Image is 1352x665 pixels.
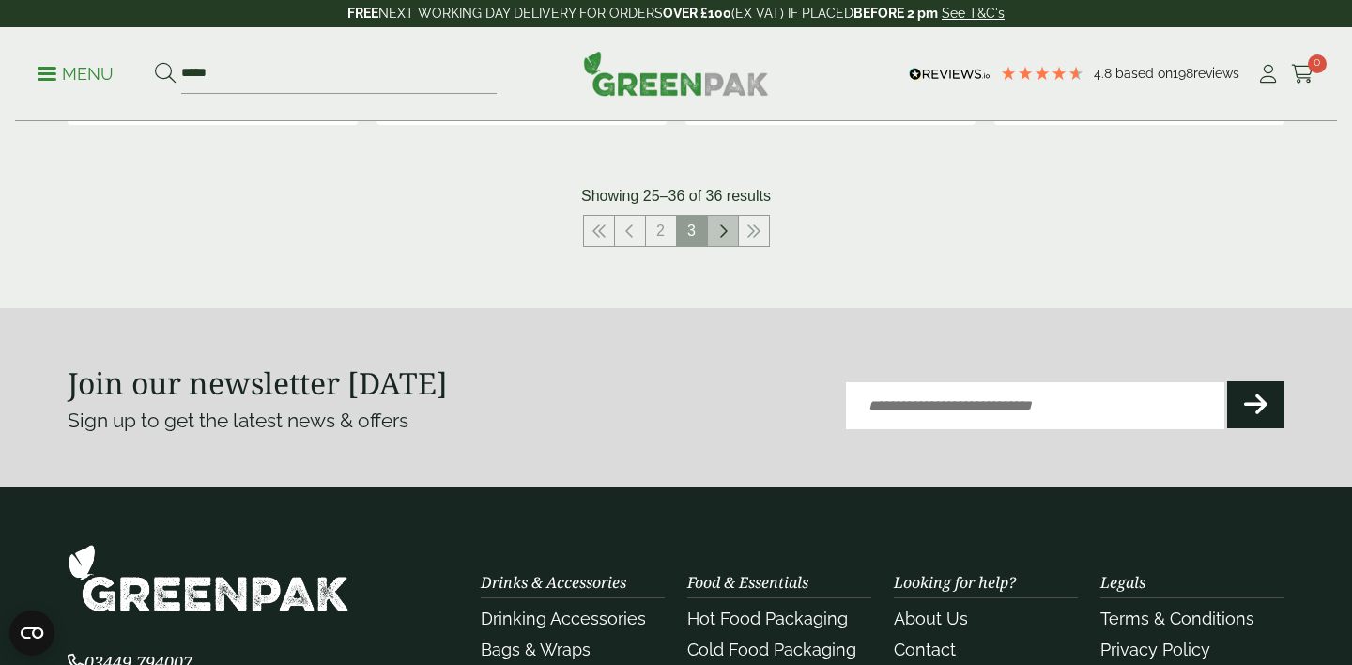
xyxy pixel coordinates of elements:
a: Terms & Conditions [1100,609,1254,628]
span: 4.8 [1094,66,1115,81]
a: Menu [38,63,114,82]
a: Drinking Accessories [481,609,646,628]
p: Showing 25–36 of 36 results [581,185,771,208]
a: Cold Food Packaging [687,640,856,659]
i: My Account [1256,65,1280,84]
strong: FREE [347,6,378,21]
a: 2 [646,216,676,246]
p: Sign up to get the latest news & offers [68,406,615,436]
img: GreenPak Supplies [583,51,769,96]
span: Based on [1115,66,1173,81]
span: 3 [677,216,707,246]
i: Cart [1291,65,1314,84]
img: GreenPak Supplies [68,544,349,612]
img: REVIEWS.io [909,68,991,81]
div: 4.79 Stars [1000,65,1084,82]
strong: Join our newsletter [DATE] [68,363,448,403]
span: reviews [1193,66,1239,81]
span: 0 [1308,54,1327,73]
a: Hot Food Packaging [687,609,848,628]
a: See T&C's [942,6,1005,21]
a: 0 [1291,60,1314,88]
span: 198 [1173,66,1193,81]
button: Open CMP widget [9,611,54,656]
a: About Us [894,609,968,628]
strong: BEFORE 2 pm [853,6,938,21]
strong: OVER £100 [663,6,731,21]
a: Bags & Wraps [481,640,591,659]
a: Privacy Policy [1100,640,1210,659]
p: Menu [38,63,114,85]
a: Contact [894,640,956,659]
